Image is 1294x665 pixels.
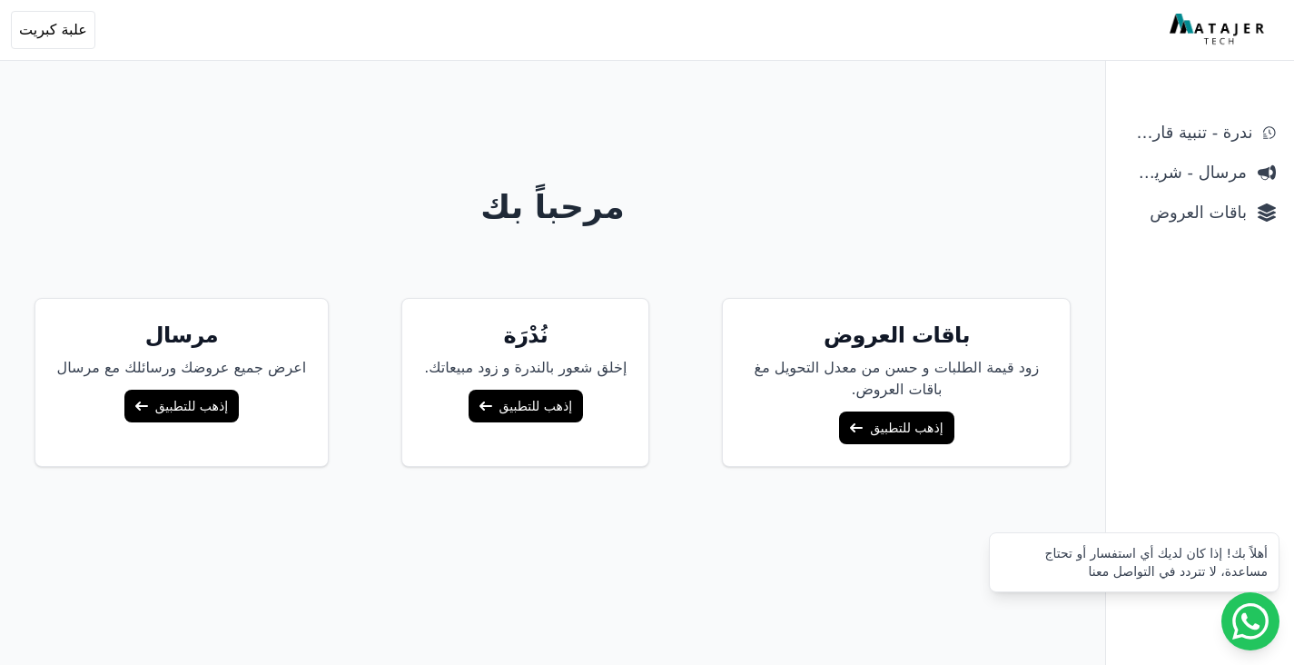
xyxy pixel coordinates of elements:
button: علبة كبريت [11,11,95,49]
a: إذهب للتطبيق [839,412,953,444]
h5: باقات العروض [745,321,1048,350]
p: اعرض جميع عروضك ورسائلك مع مرسال [57,357,307,379]
h5: نُدْرَة [424,321,627,350]
p: زود قيمة الطلبات و حسن من معدل التحويل مغ باقات العروض. [745,357,1048,401]
span: مرسال - شريط دعاية [1124,160,1247,185]
span: علبة كبريت [19,19,87,41]
h5: مرسال [57,321,307,350]
span: باقات العروض [1124,200,1247,225]
img: MatajerTech Logo [1170,14,1269,46]
p: إخلق شعور بالندرة و زود مبيعاتك. [424,357,627,379]
div: أهلاً بك! إذا كان لديك أي استفسار أو تحتاج مساعدة، لا تتردد في التواصل معنا [1001,544,1268,581]
span: ندرة - تنبية قارب علي النفاذ [1124,120,1252,145]
a: إذهب للتطبيق [124,390,239,422]
a: إذهب للتطبيق [469,390,583,422]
